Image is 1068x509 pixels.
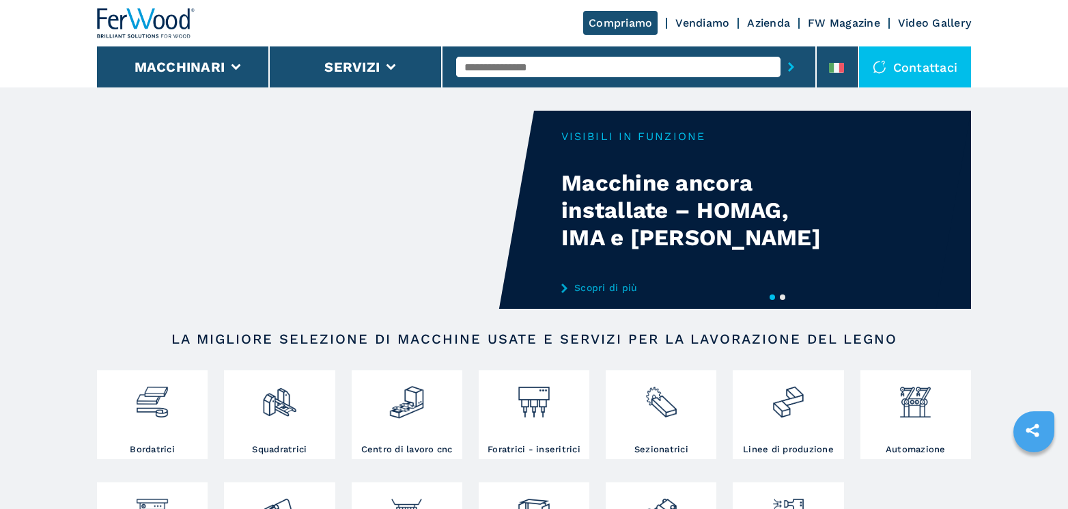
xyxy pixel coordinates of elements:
button: submit-button [781,51,802,83]
a: Automazione [860,370,971,459]
a: Linee di produzione [733,370,843,459]
img: linee_di_produzione_2.png [770,374,806,420]
a: Vendiamo [675,16,729,29]
a: Azienda [747,16,790,29]
img: bordatrici_1.png [134,374,170,420]
a: sharethis [1015,413,1050,448]
img: automazione.png [897,374,933,420]
img: squadratrici_2.png [262,374,298,420]
button: 1 [770,294,775,300]
video: Your browser does not support the video tag. [97,111,534,309]
a: Scopri di più [561,282,829,293]
div: Contattaci [859,46,972,87]
img: Ferwood [97,8,195,38]
h3: Linee di produzione [743,443,834,456]
a: Video Gallery [898,16,971,29]
a: Squadratrici [224,370,335,459]
a: Centro di lavoro cnc [352,370,462,459]
a: Foratrici - inseritrici [479,370,589,459]
img: centro_di_lavoro_cnc_2.png [389,374,425,420]
h3: Sezionatrici [634,443,688,456]
h3: Foratrici - inseritrici [488,443,580,456]
a: Sezionatrici [606,370,716,459]
button: Servizi [324,59,380,75]
iframe: Chat [1010,448,1058,499]
h3: Centro di lavoro cnc [361,443,453,456]
a: Bordatrici [97,370,208,459]
h3: Bordatrici [130,443,175,456]
a: FW Magazine [808,16,880,29]
img: sezionatrici_2.png [643,374,679,420]
button: 2 [780,294,785,300]
img: foratrici_inseritrici_2.png [516,374,552,420]
h3: Automazione [886,443,946,456]
button: Macchinari [135,59,225,75]
a: Compriamo [583,11,658,35]
img: Contattaci [873,60,886,74]
h2: LA MIGLIORE SELEZIONE DI MACCHINE USATE E SERVIZI PER LA LAVORAZIONE DEL LEGNO [141,331,927,347]
h3: Squadratrici [252,443,307,456]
